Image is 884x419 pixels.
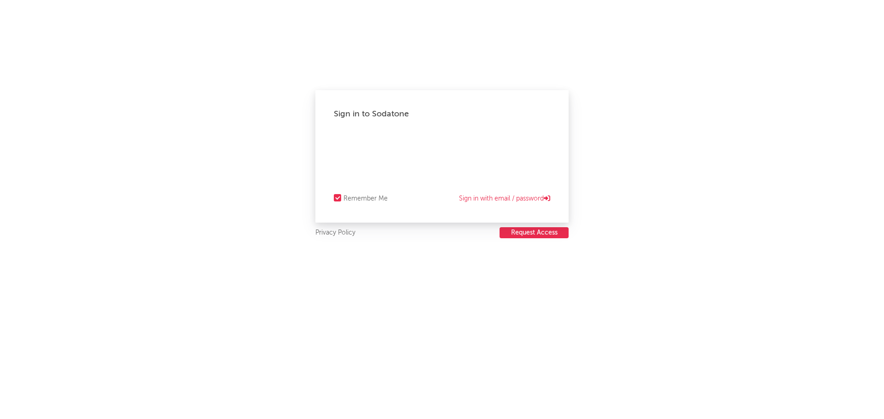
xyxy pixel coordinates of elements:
[343,193,388,204] div: Remember Me
[500,227,569,239] a: Request Access
[459,193,550,204] a: Sign in with email / password
[334,109,550,120] div: Sign in to Sodatone
[500,227,569,238] button: Request Access
[315,227,355,239] a: Privacy Policy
